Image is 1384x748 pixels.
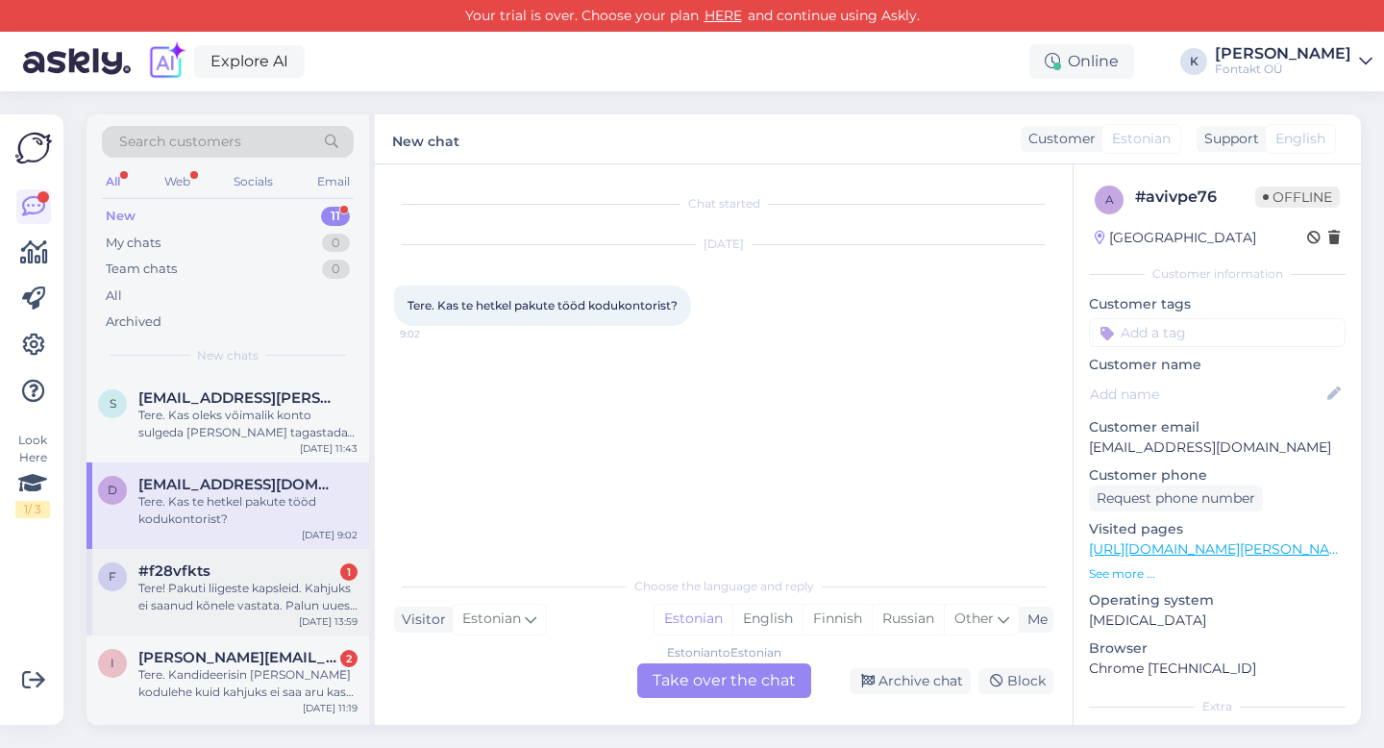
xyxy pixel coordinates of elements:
[1089,659,1346,679] p: Chrome [TECHNICAL_ID]
[108,483,117,497] span: d
[462,609,521,630] span: Estonian
[655,605,732,634] div: Estonian
[300,441,358,456] div: [DATE] 11:43
[1255,187,1340,208] span: Offline
[322,234,350,253] div: 0
[1180,48,1207,75] div: K
[138,476,338,493] span: danila.tukov@gmail.com
[1089,638,1346,659] p: Browser
[803,605,872,634] div: Finnish
[1215,46,1372,77] a: [PERSON_NAME]Fontakt OÜ
[1275,129,1325,149] span: English
[1020,610,1048,630] div: Me
[1089,437,1346,458] p: [EMAIL_ADDRESS][DOMAIN_NAME]
[394,610,446,630] div: Visitor
[146,41,186,82] img: explore-ai
[1095,228,1256,248] div: [GEOGRAPHIC_DATA]
[1029,44,1134,79] div: Online
[138,649,338,666] span: ingrid.lendre@gmail.com
[1089,540,1354,558] a: [URL][DOMAIN_NAME][PERSON_NAME]
[138,407,358,441] div: Tere. Kas oleks võimalik konto sulgeda [PERSON_NAME] tagastada? Teie teenus [PERSON_NAME] meie oo...
[138,580,358,614] div: Tere! Pakuti liigeste kapsleid. Kahjuks ei saanud kõnele vastata. Palun uuesti helistada. 553 8350
[1215,46,1351,62] div: [PERSON_NAME]
[302,528,358,542] div: [DATE] 9:02
[1089,417,1346,437] p: Customer email
[194,45,305,78] a: Explore AI
[732,605,803,634] div: English
[392,126,459,152] label: New chat
[106,234,161,253] div: My chats
[230,169,277,194] div: Socials
[106,287,122,306] div: All
[322,260,350,279] div: 0
[303,701,358,715] div: [DATE] 11:19
[637,663,811,698] div: Take over the chat
[1215,62,1351,77] div: Fontakt OÜ
[106,312,161,332] div: Archived
[1089,611,1346,631] p: [MEDICAL_DATA]
[667,644,781,661] div: Estonian to Estonian
[1089,486,1263,511] div: Request phone number
[1089,698,1346,715] div: Extra
[340,563,358,581] div: 1
[1021,129,1096,149] div: Customer
[394,195,1053,212] div: Chat started
[1105,192,1114,207] span: a
[872,605,944,634] div: Russian
[699,7,748,24] a: HERE
[106,260,177,279] div: Team chats
[408,298,678,312] span: Tere. Kas te hetkel pakute tööd kodukontorist?
[394,236,1053,253] div: [DATE]
[111,656,114,670] span: i
[1089,294,1346,314] p: Customer tags
[299,614,358,629] div: [DATE] 13:59
[15,432,50,518] div: Look Here
[1089,519,1346,539] p: Visited pages
[197,347,259,364] span: New chats
[313,169,354,194] div: Email
[102,169,124,194] div: All
[1090,384,1323,405] input: Add name
[1135,186,1255,209] div: # avivpe76
[1197,129,1259,149] div: Support
[394,578,1053,595] div: Choose the language and reply
[1089,265,1346,283] div: Customer information
[1112,129,1171,149] span: Estonian
[119,132,241,152] span: Search customers
[954,610,994,627] span: Other
[109,569,116,584] span: f
[161,169,194,194] div: Web
[138,666,358,701] div: Tere. Kandideerisin [PERSON_NAME] kodulehe kuid kahjuks ei saa aru kas kandideerimine õnnestus ku...
[1089,565,1346,583] p: See more ...
[138,562,210,580] span: #f28vfkts
[850,668,971,694] div: Archive chat
[1089,355,1346,375] p: Customer name
[106,207,136,226] div: New
[321,207,350,226] div: 11
[15,130,52,166] img: Askly Logo
[400,327,472,341] span: 9:02
[138,493,358,528] div: Tere. Kas te hetkel pakute tööd kodukontorist?
[138,389,338,407] span: stig.granlund@oixio.eu
[978,668,1053,694] div: Block
[110,396,116,411] span: s
[1089,318,1346,347] input: Add a tag
[340,650,358,667] div: 2
[1089,465,1346,486] p: Customer phone
[1089,590,1346,611] p: Operating system
[15,501,50,518] div: 1 / 3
